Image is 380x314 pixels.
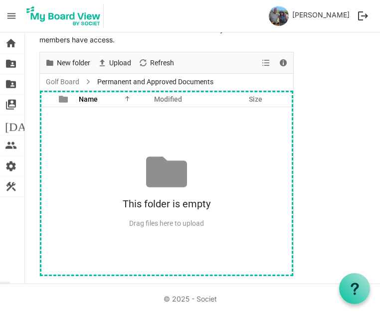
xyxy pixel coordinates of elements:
a: [PERSON_NAME] [289,6,353,23]
div: This folder is empty [40,192,293,215]
div: Drag files here to upload [40,215,293,232]
span: construction [5,176,17,196]
span: [DATE] [5,115,43,135]
button: Upload [96,57,133,69]
span: Permanent and Approved Documents [95,76,215,88]
span: Upload [108,57,132,69]
div: New folder [41,52,94,73]
button: Details [277,57,290,69]
a: Golf Board [44,76,81,88]
span: New folder [56,57,91,69]
a: My Board View Logo [23,3,107,28]
span: folder_shared [5,74,17,94]
button: New folder [43,57,92,69]
span: Refresh [149,57,175,69]
div: Refresh [135,52,178,73]
span: settings [5,156,17,176]
button: logout [353,6,373,26]
span: Name [79,95,98,103]
span: Size [249,95,262,103]
span: menu [2,6,21,25]
span: people [5,136,17,156]
button: Refresh [137,57,176,69]
div: Details [275,52,292,73]
img: omgrwoHl_vytbPU1SMNl4RW6TyRj_Sh4Wc-_HmNDpdCzODs1gj8XV7rteD7WMSqDfxqVeK905mqY6KSskCTbbg_thumb.png [269,6,289,26]
a: © 2025 - Societ [164,295,217,303]
p: These documents are shared documents to which all My Board View members have access. [39,24,294,45]
span: Modified [154,95,182,103]
span: folder_shared [5,54,17,74]
button: View dropdownbutton [260,57,272,69]
span: home [5,33,17,53]
span: switch_account [5,95,17,115]
div: Upload [94,52,135,73]
img: My Board View Logo [23,3,104,28]
div: View [258,52,275,73]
